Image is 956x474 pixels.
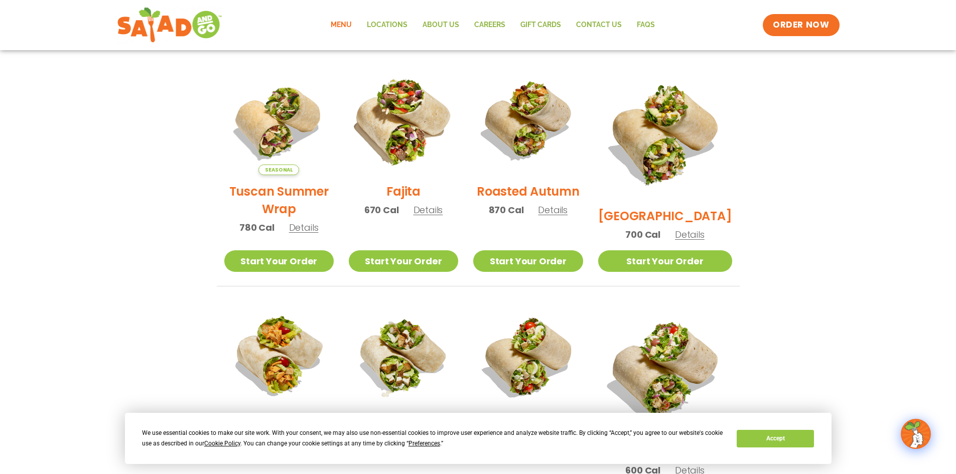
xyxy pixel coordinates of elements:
[513,14,569,37] a: GIFT CARDS
[625,228,660,241] span: 700 Cal
[339,56,468,185] img: Product photo for Fajita Wrap
[125,413,832,464] div: Cookie Consent Prompt
[349,250,458,272] a: Start Your Order
[258,165,299,175] span: Seasonal
[773,19,829,31] span: ORDER NOW
[224,250,334,272] a: Start Your Order
[473,250,583,272] a: Start Your Order
[408,440,440,447] span: Preferences
[323,14,359,37] a: Menu
[349,301,458,411] img: Product photo for Caesar Wrap
[386,183,421,200] h2: Fajita
[538,204,568,216] span: Details
[289,221,319,234] span: Details
[598,250,732,272] a: Start Your Order
[629,14,662,37] a: FAQs
[415,14,467,37] a: About Us
[224,66,334,175] img: Product photo for Tuscan Summer Wrap
[467,14,513,37] a: Careers
[675,228,705,241] span: Details
[117,5,223,45] img: new-SAG-logo-768×292
[473,301,583,411] img: Product photo for Cobb Wrap
[489,203,524,217] span: 870 Cal
[598,207,732,225] h2: [GEOGRAPHIC_DATA]
[763,14,839,36] a: ORDER NOW
[598,301,732,435] img: Product photo for Greek Wrap
[224,301,334,411] img: Product photo for Buffalo Chicken Wrap
[598,66,732,200] img: Product photo for BBQ Ranch Wrap
[473,66,583,175] img: Product photo for Roasted Autumn Wrap
[364,203,399,217] span: 670 Cal
[359,14,415,37] a: Locations
[569,14,629,37] a: Contact Us
[142,428,725,449] div: We use essential cookies to make our site work. With your consent, we may also use non-essential ...
[204,440,240,447] span: Cookie Policy
[323,14,662,37] nav: Menu
[414,204,443,216] span: Details
[737,430,814,447] button: Accept
[902,420,930,448] img: wpChatIcon
[224,183,334,218] h2: Tuscan Summer Wrap
[239,221,275,234] span: 780 Cal
[477,183,580,200] h2: Roasted Autumn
